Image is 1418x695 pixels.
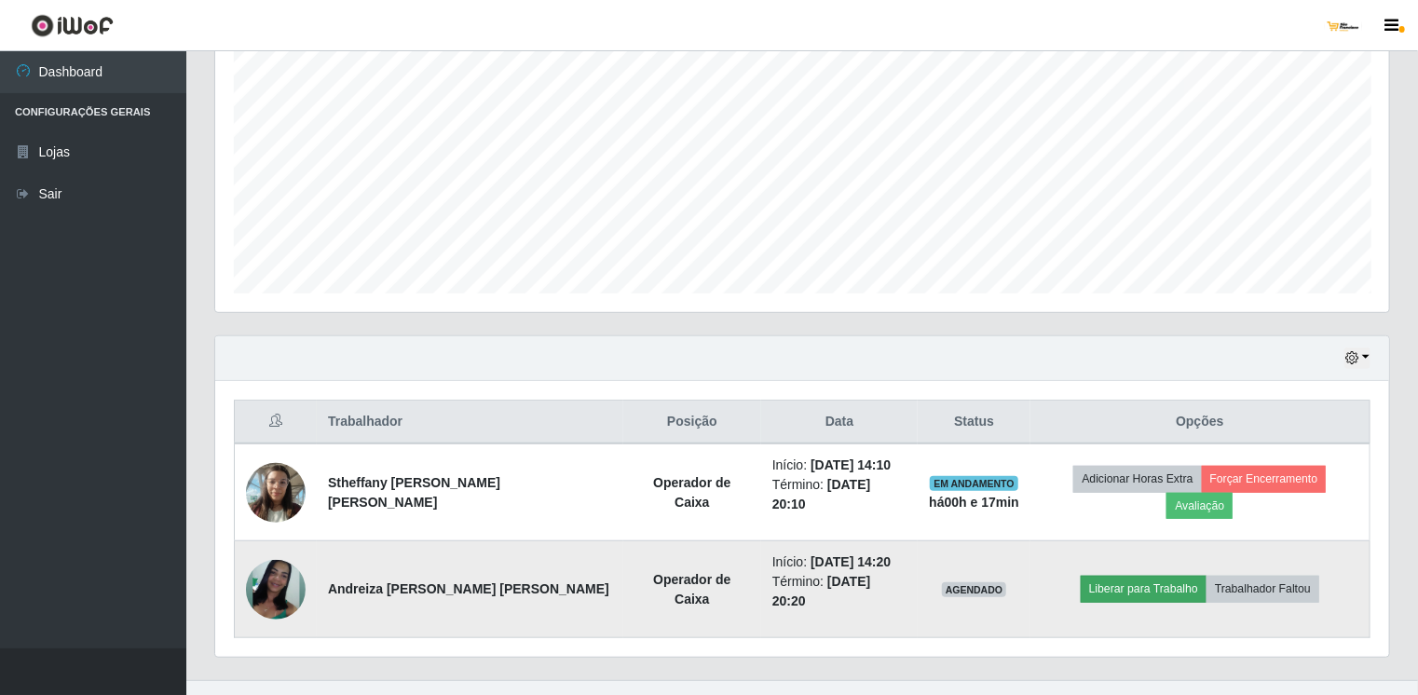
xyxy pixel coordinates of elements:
[623,401,761,444] th: Posição
[31,14,114,37] img: CoreUI Logo
[772,475,907,514] li: Término:
[653,572,730,606] strong: Operador de Caixa
[1073,466,1201,492] button: Adicionar Horas Extra
[761,401,918,444] th: Data
[328,581,609,596] strong: Andreiza [PERSON_NAME] [PERSON_NAME]
[246,453,306,532] img: 1735410099606.jpeg
[772,572,907,611] li: Término:
[1207,576,1319,602] button: Trabalhador Faltou
[918,401,1030,444] th: Status
[328,475,500,510] strong: Stheffany [PERSON_NAME] [PERSON_NAME]
[772,456,907,475] li: Início:
[1030,401,1370,444] th: Opções
[942,582,1007,597] span: AGENDADO
[1202,466,1327,492] button: Forçar Encerramento
[1081,576,1207,602] button: Liberar para Trabalho
[930,476,1018,491] span: EM ANDAMENTO
[317,401,623,444] th: Trabalhador
[929,495,1019,510] strong: há 00 h e 17 min
[811,554,891,569] time: [DATE] 14:20
[246,560,306,620] img: 1618873875814.jpeg
[653,475,730,510] strong: Operador de Caixa
[1166,493,1233,519] button: Avaliação
[772,552,907,572] li: Início:
[811,457,891,472] time: [DATE] 14:10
